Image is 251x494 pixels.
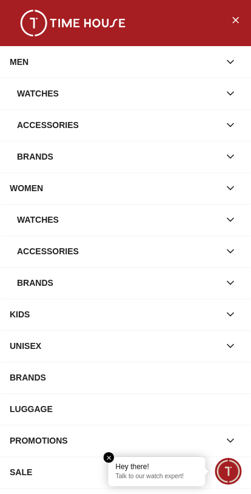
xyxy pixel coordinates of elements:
[10,398,241,420] div: LUGGAGE
[116,462,198,472] div: Hey there!
[17,272,219,294] div: Brands
[226,10,245,29] button: Close Menu
[116,473,198,481] p: Talk to our watch expert!
[12,10,133,36] img: ...
[17,146,219,167] div: Brands
[17,83,219,104] div: Watches
[10,303,219,325] div: KIDS
[10,335,219,357] div: UNISEX
[10,51,219,73] div: MEN
[215,458,242,485] div: Chat Widget
[17,114,219,136] div: Accessories
[10,430,219,452] div: PROMOTIONS
[17,209,219,231] div: Watches
[10,177,219,199] div: WOMEN
[17,240,219,262] div: Accessories
[104,452,115,463] em: Close tooltip
[10,461,241,483] div: SALE
[10,367,241,388] div: BRANDS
